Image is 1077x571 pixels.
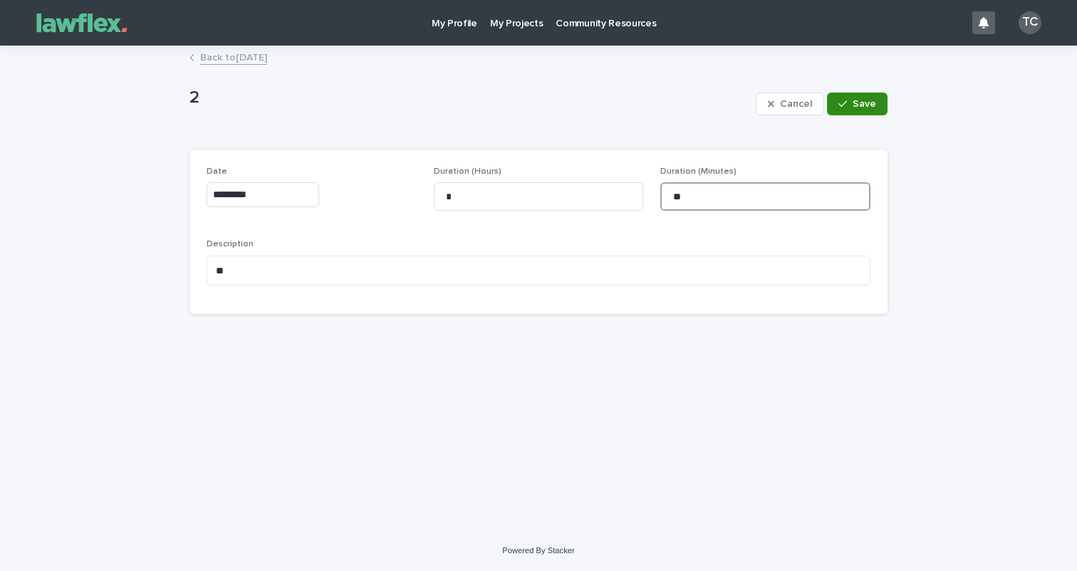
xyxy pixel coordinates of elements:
div: TC [1019,11,1041,34]
span: Duration (Hours) [434,167,501,176]
img: Gnvw4qrBSHOAfo8VMhG6 [28,9,135,37]
span: Date [207,167,227,176]
a: Back to[DATE] [200,48,267,65]
button: Cancel [756,93,824,115]
p: 2 [189,88,750,108]
span: Duration (Minutes) [660,167,737,176]
a: Powered By Stacker [502,546,574,555]
span: Save [853,99,876,109]
span: Description [207,240,254,248]
button: Save [827,93,888,115]
span: Cancel [780,99,812,109]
